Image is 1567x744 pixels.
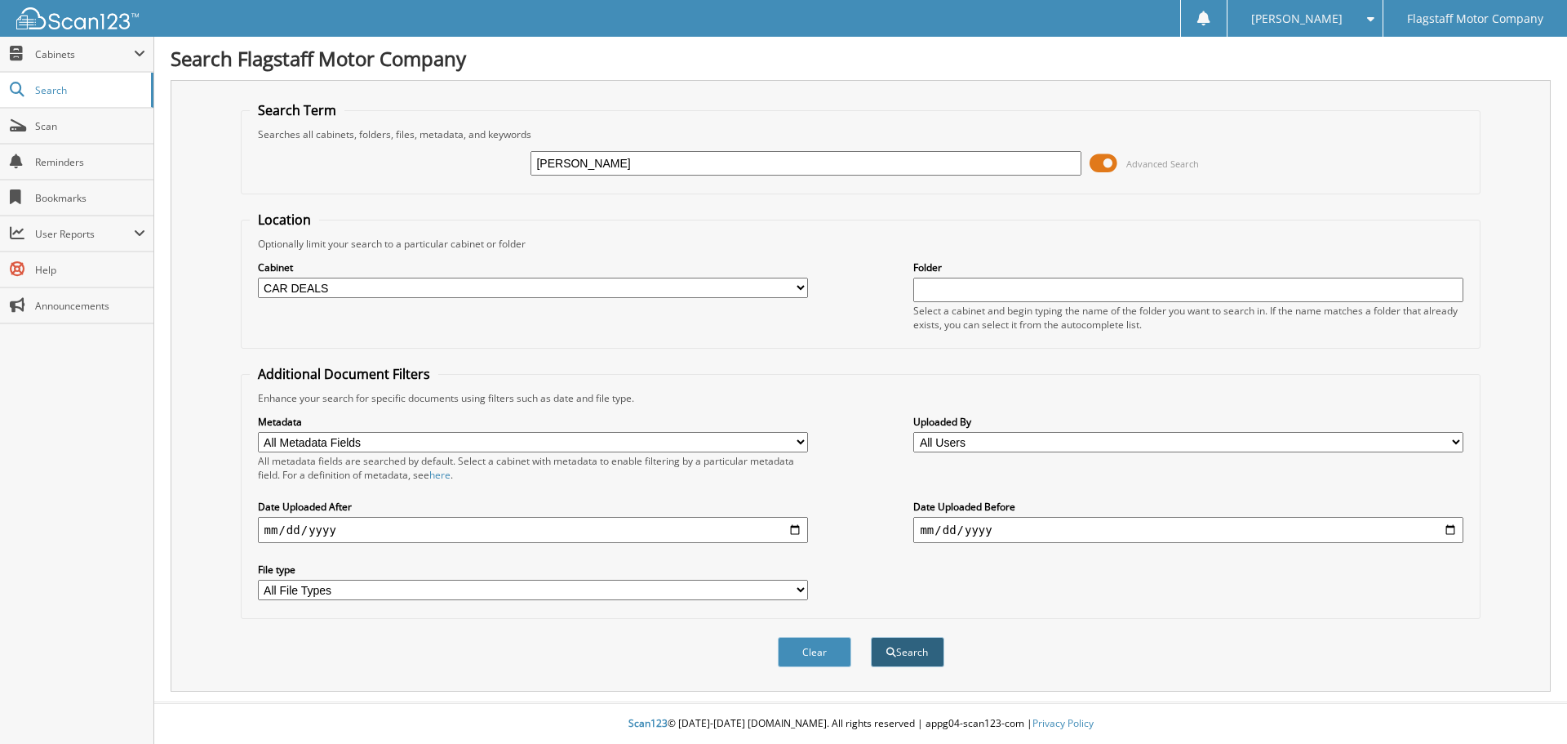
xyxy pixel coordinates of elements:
[258,500,808,514] label: Date Uploaded After
[628,716,668,730] span: Scan123
[35,299,145,313] span: Announcements
[1126,158,1199,170] span: Advanced Search
[35,155,145,169] span: Reminders
[258,517,808,543] input: start
[871,637,944,667] button: Search
[35,47,134,61] span: Cabinets
[250,211,319,229] legend: Location
[258,261,808,274] label: Cabinet
[35,119,145,133] span: Scan
[913,261,1463,274] label: Folder
[429,468,451,482] a: here
[250,391,1472,405] div: Enhance your search for specific documents using filters such as date and file type.
[913,415,1463,429] label: Uploaded By
[913,304,1463,332] div: Select a cabinet and begin typing the name of the folder you want to search in. If the name match...
[171,45,1551,72] h1: Search Flagstaff Motor Company
[250,101,344,119] legend: Search Term
[250,365,438,383] legend: Additional Document Filters
[1032,716,1094,730] a: Privacy Policy
[1485,666,1567,744] iframe: Chat Widget
[35,227,134,241] span: User Reports
[778,637,851,667] button: Clear
[250,127,1472,141] div: Searches all cabinets, folders, files, metadata, and keywords
[35,83,143,97] span: Search
[913,517,1463,543] input: end
[1407,14,1543,24] span: Flagstaff Motor Company
[35,191,145,205] span: Bookmarks
[258,563,808,577] label: File type
[1251,14,1343,24] span: [PERSON_NAME]
[250,237,1472,251] div: Optionally limit your search to a particular cabinet or folder
[16,7,139,29] img: scan123-logo-white.svg
[258,415,808,429] label: Metadata
[913,500,1463,514] label: Date Uploaded Before
[154,704,1567,744] div: © [DATE]-[DATE] [DOMAIN_NAME]. All rights reserved | appg04-scan123-com |
[258,454,808,482] div: All metadata fields are searched by default. Select a cabinet with metadata to enable filtering b...
[35,263,145,277] span: Help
